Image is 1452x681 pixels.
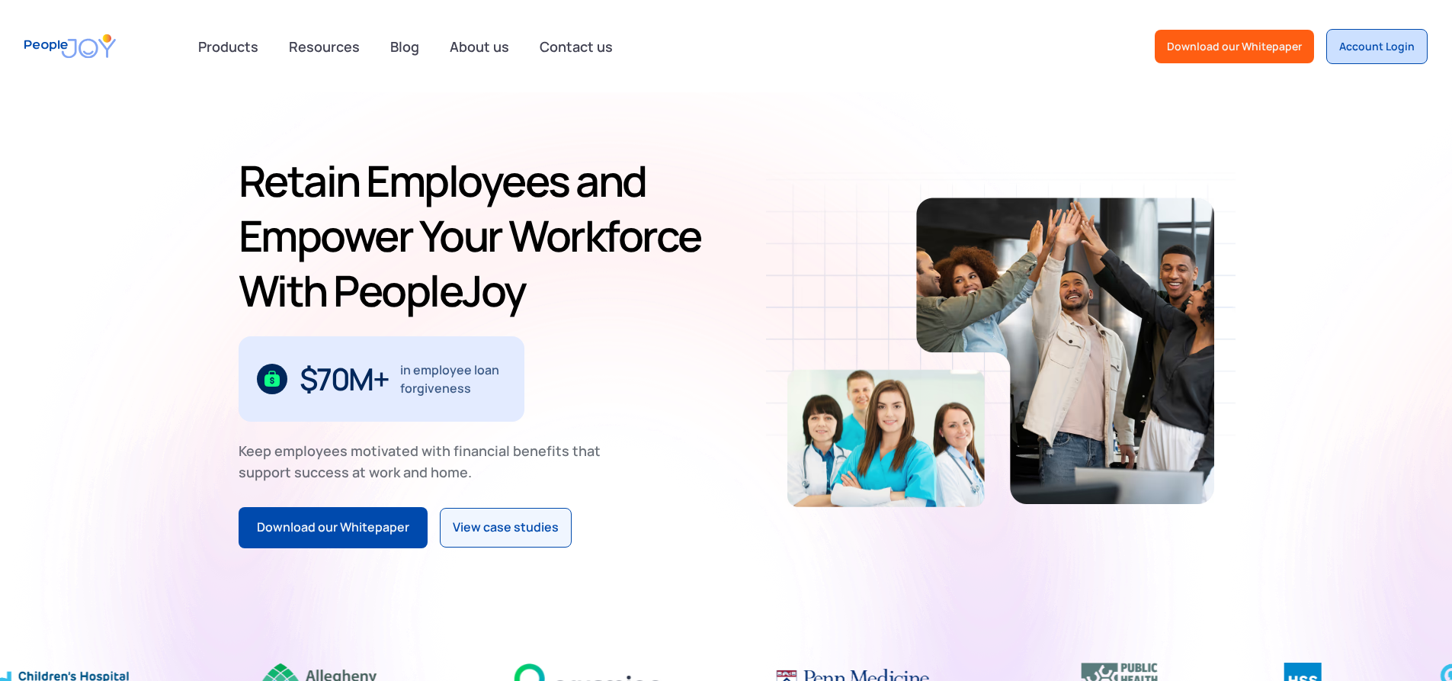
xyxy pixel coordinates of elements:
h1: Retain Employees and Empower Your Workforce With PeopleJoy [239,153,720,318]
a: Blog [381,30,428,63]
a: Resources [280,30,369,63]
a: home [24,24,116,68]
img: Retain-Employees-PeopleJoy [916,198,1214,504]
a: Contact us [530,30,622,63]
div: Keep employees motivated with financial benefits that support success at work and home. [239,440,614,483]
a: About us [441,30,518,63]
div: View case studies [453,518,559,538]
div: Account Login [1339,39,1415,54]
div: Products [189,31,268,62]
img: Retain-Employees-PeopleJoy [787,370,985,507]
a: View case studies [440,508,572,548]
div: 1 / 3 [239,336,524,422]
a: Account Login [1326,29,1428,64]
div: Download our Whitepaper [257,518,409,538]
div: $70M+ [300,367,389,391]
a: Download our Whitepaper [239,507,428,548]
a: Download our Whitepaper [1155,30,1314,63]
div: in employee loan forgiveness [400,361,506,397]
div: Download our Whitepaper [1167,39,1302,54]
